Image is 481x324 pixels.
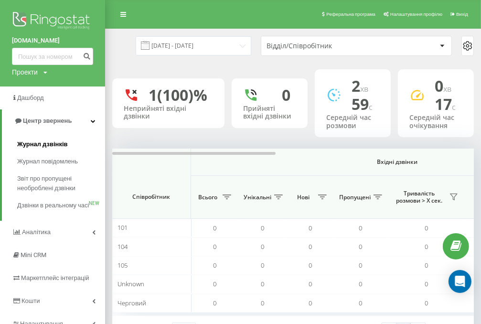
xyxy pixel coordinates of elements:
span: 59 [352,94,373,114]
span: 2 [352,76,368,96]
a: Звіт про пропущені необроблені дзвінки [17,170,105,197]
div: Прийняті вхідні дзвінки [243,105,296,121]
span: Журнал повідомлень [17,157,78,166]
span: 0 [359,224,363,232]
div: Середній час розмови [326,114,379,130]
span: 0 [214,261,217,270]
span: 0 [214,224,217,232]
div: Open Intercom Messenger [449,270,471,293]
span: 0 [214,299,217,307]
span: Реферальна програма [326,11,375,17]
span: 0 [261,299,265,307]
span: 0 [359,299,363,307]
div: Відділ/Співробітник [267,42,381,50]
span: Пропущені [339,194,371,201]
span: 0 [309,224,312,232]
a: Журнал повідомлень [17,153,105,170]
span: 0 [261,224,265,232]
a: Журнал дзвінків [17,136,105,153]
a: [DOMAIN_NAME] [12,36,93,45]
span: 101 [118,224,128,232]
span: 0 [425,261,428,270]
input: Пошук за номером [12,48,93,65]
span: 0 [425,242,428,251]
div: 0 [282,86,290,104]
span: хв [443,84,451,94]
span: 0 [214,280,217,288]
span: 0 [261,261,265,270]
span: 0 [425,224,428,232]
span: 0 [309,280,312,288]
span: Mini CRM [21,251,46,259]
span: Унікальні [244,194,271,201]
span: Кошти [21,297,40,304]
span: Дашборд [17,94,44,101]
span: Маркетплейс інтеграцій [21,274,89,281]
span: 0 [261,242,265,251]
span: 104 [118,242,128,251]
span: Налаштування профілю [390,11,442,17]
div: Проекти [12,67,38,77]
span: 0 [214,242,217,251]
a: Дзвінки в реальному часіNEW [17,197,105,214]
span: Unknown [118,280,144,288]
span: 105 [118,261,128,270]
span: 17 [435,94,456,114]
span: Аналiтика [22,228,51,236]
span: 0 [359,242,363,251]
span: Всього [196,194,220,201]
span: Нові [291,194,315,201]
span: c [369,102,373,112]
span: 0 [359,280,363,288]
span: 0 [309,261,312,270]
a: Центр звернень [2,109,105,132]
div: 1 (100)% [149,86,207,104]
span: 0 [425,299,428,307]
span: Вихід [456,11,468,17]
span: 0 [425,280,428,288]
span: Звіт про пропущені необроблені дзвінки [17,174,100,193]
div: Неприйняті вхідні дзвінки [124,105,213,121]
span: 0 [435,76,451,96]
img: Ringostat logo [12,10,93,33]
span: 0 [309,242,312,251]
div: Середній час очікування [409,114,462,130]
span: Центр звернень [23,117,72,124]
span: Дзвінки в реальному часі [17,201,89,210]
span: Журнал дзвінків [17,140,68,149]
span: 0 [261,280,265,288]
span: 0 [359,261,363,270]
span: c [452,102,456,112]
span: 0 [309,299,312,307]
span: Черговий [118,299,146,307]
span: Співробітник [120,194,182,201]
span: хв [360,84,368,94]
span: Тривалість розмови > Х сек. [392,190,447,205]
